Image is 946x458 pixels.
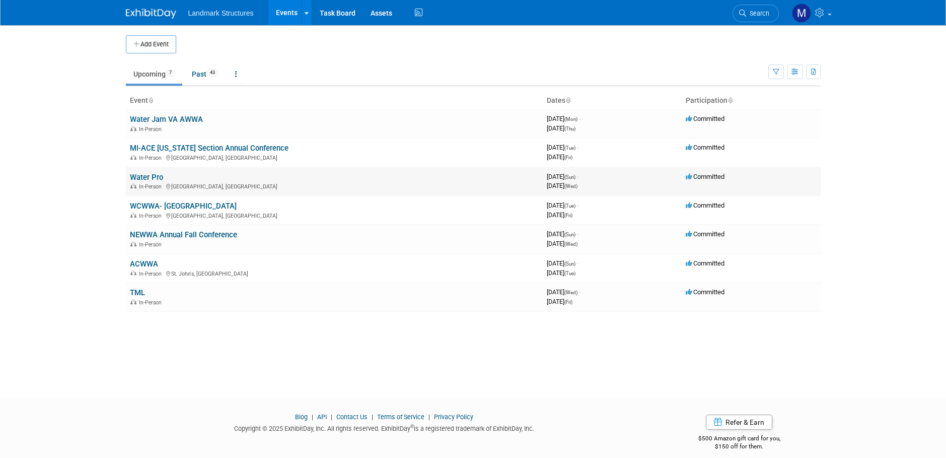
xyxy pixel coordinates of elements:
span: In-Person [139,241,165,248]
a: Terms of Service [377,413,424,421]
span: - [577,259,578,267]
span: [DATE] [547,124,575,132]
span: - [577,202,578,209]
span: (Tue) [564,145,575,151]
span: [DATE] [547,202,578,209]
div: St. John's, [GEOGRAPHIC_DATA] [130,269,539,277]
img: In-Person Event [130,183,136,188]
span: (Thu) [564,126,575,132]
span: [DATE] [547,153,572,161]
span: [DATE] [547,211,572,219]
span: - [577,173,578,180]
th: Dates [543,92,682,109]
span: (Mon) [564,116,577,122]
span: [DATE] [547,240,577,247]
span: In-Person [139,126,165,133]
div: [GEOGRAPHIC_DATA], [GEOGRAPHIC_DATA] [130,211,539,219]
img: In-Person Event [130,126,136,131]
div: $150 off for them. [658,442,821,451]
img: In-Person Event [130,271,136,276]
a: Contact Us [336,413,368,421]
img: ExhibitDay [126,9,176,19]
a: Search [733,5,779,22]
span: (Sun) [564,174,575,180]
a: Water Pro [130,173,163,182]
img: In-Person Event [130,155,136,160]
span: | [328,413,335,421]
span: | [426,413,432,421]
a: API [317,413,327,421]
span: In-Person [139,299,165,306]
a: Upcoming7 [126,64,182,84]
a: Privacy Policy [434,413,473,421]
span: | [369,413,376,421]
span: Committed [686,115,724,122]
span: Committed [686,202,724,209]
span: Search [746,10,769,17]
span: (Wed) [564,241,577,247]
span: [DATE] [547,230,578,238]
a: TML [130,288,145,297]
div: Copyright © 2025 ExhibitDay, Inc. All rights reserved. ExhibitDay is a registered trademark of Ex... [126,422,643,433]
span: Landmark Structures [188,9,254,17]
span: [DATE] [547,144,578,151]
span: (Tue) [564,203,575,209]
sup: ® [410,424,414,429]
span: [DATE] [547,298,572,305]
a: Sort by Participation Type [727,96,733,104]
span: (Fri) [564,299,572,305]
th: Event [126,92,543,109]
span: - [577,230,578,238]
span: In-Person [139,155,165,161]
span: 7 [166,69,175,77]
span: In-Person [139,271,165,277]
a: MI-ACE [US_STATE] Section Annual Conference [130,144,288,153]
div: [GEOGRAPHIC_DATA], [GEOGRAPHIC_DATA] [130,153,539,161]
span: - [577,144,578,151]
span: In-Person [139,183,165,190]
div: $500 Amazon gift card for you, [658,428,821,451]
span: Committed [686,259,724,267]
span: - [579,115,580,122]
a: Past43 [184,64,226,84]
span: [DATE] [547,115,580,122]
a: WCWWA- [GEOGRAPHIC_DATA] [130,202,237,211]
a: Refer & Earn [706,415,772,430]
span: 43 [207,69,218,77]
span: Committed [686,288,724,296]
button: Add Event [126,35,176,53]
span: - [579,288,580,296]
span: [DATE] [547,182,577,189]
span: (Tue) [564,271,575,276]
span: Committed [686,173,724,180]
a: ACWWA [130,259,158,269]
a: NEWWA Annual Fall Conference [130,230,237,239]
span: In-Person [139,213,165,219]
div: [GEOGRAPHIC_DATA], [GEOGRAPHIC_DATA] [130,182,539,190]
span: (Fri) [564,155,572,160]
span: [DATE] [547,259,578,267]
span: (Wed) [564,183,577,189]
a: Blog [295,413,308,421]
img: In-Person Event [130,241,136,246]
span: Committed [686,230,724,238]
span: Committed [686,144,724,151]
span: [DATE] [547,288,580,296]
img: Maryann Tijerina [792,4,811,23]
th: Participation [682,92,821,109]
a: Sort by Start Date [565,96,570,104]
img: In-Person Event [130,299,136,304]
a: Water Jam VA AWWA [130,115,203,124]
span: (Wed) [564,290,577,295]
span: (Sun) [564,232,575,237]
span: (Fri) [564,213,572,218]
img: In-Person Event [130,213,136,218]
a: Sort by Event Name [148,96,153,104]
span: [DATE] [547,173,578,180]
span: (Sun) [564,261,575,267]
span: [DATE] [547,269,575,277]
span: | [309,413,316,421]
